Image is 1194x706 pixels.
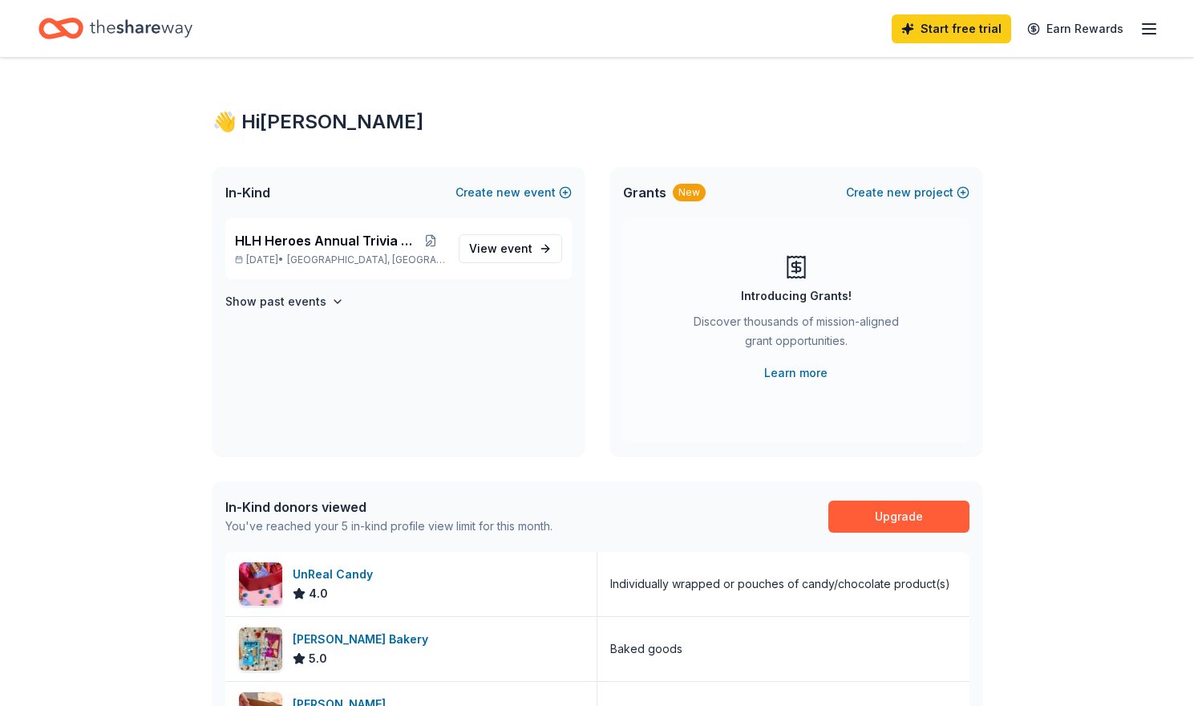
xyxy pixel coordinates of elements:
img: Image for UnReal Candy [239,562,282,606]
div: In-Kind donors viewed [225,497,552,517]
a: Start free trial [892,14,1011,43]
div: Discover thousands of mission-aligned grant opportunities. [687,312,905,357]
a: View event [459,234,562,263]
div: New [673,184,706,201]
span: Grants [623,183,666,202]
a: Upgrade [828,501,969,533]
span: 4.0 [309,584,328,603]
div: Baked goods [610,639,682,659]
div: UnReal Candy [293,565,379,584]
span: HLH Heroes Annual Trivia Night [235,231,417,250]
p: [DATE] • [235,254,446,266]
a: Earn Rewards [1018,14,1133,43]
span: 5.0 [309,649,327,668]
span: new [887,183,911,202]
div: You've reached your 5 in-kind profile view limit for this month. [225,517,552,536]
span: new [496,183,520,202]
span: View [469,239,532,258]
div: Individually wrapped or pouches of candy/chocolate product(s) [610,574,950,594]
div: Introducing Grants! [741,286,852,306]
button: Createnewproject [846,183,969,202]
div: 👋 Hi [PERSON_NAME] [212,109,982,135]
div: [PERSON_NAME] Bakery [293,630,435,649]
span: [GEOGRAPHIC_DATA], [GEOGRAPHIC_DATA] [287,254,445,266]
a: Home [38,10,192,47]
button: Createnewevent [455,183,572,202]
img: Image for Bobo's Bakery [239,627,282,671]
button: Show past events [225,292,344,311]
span: event [500,241,532,255]
h4: Show past events [225,292,326,311]
a: Learn more [764,363,828,383]
span: In-Kind [225,183,270,202]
